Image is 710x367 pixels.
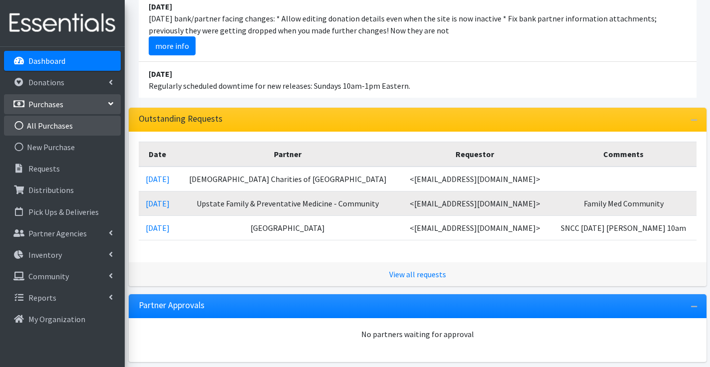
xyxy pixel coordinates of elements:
p: Community [28,271,69,281]
a: more info [149,36,196,55]
p: Inventory [28,250,62,260]
a: My Organization [4,309,121,329]
a: View all requests [389,269,446,279]
div: No partners waiting for approval [139,328,697,340]
a: Inventory [4,245,121,265]
td: <[EMAIL_ADDRESS][DOMAIN_NAME]> [399,167,551,191]
img: HumanEssentials [4,6,121,40]
a: New Purchase [4,137,121,157]
strong: [DATE] [149,1,172,11]
p: My Organization [28,314,85,324]
a: Donations [4,72,121,92]
a: [DATE] [146,223,170,233]
th: Comments [551,142,697,167]
th: Requestor [399,142,551,167]
h3: Partner Approvals [139,300,205,311]
p: Reports [28,293,56,303]
a: Partner Agencies [4,223,121,243]
a: Distributions [4,180,121,200]
a: Community [4,266,121,286]
a: Purchases [4,94,121,114]
p: Distributions [28,185,74,195]
a: [DATE] [146,174,170,184]
p: Partner Agencies [28,228,87,238]
td: [DEMOGRAPHIC_DATA] Charities of [GEOGRAPHIC_DATA] [177,167,399,191]
p: Requests [28,164,60,174]
a: Requests [4,159,121,179]
td: Family Med Community [551,191,697,215]
h3: Outstanding Requests [139,114,223,124]
a: All Purchases [4,116,121,136]
td: [GEOGRAPHIC_DATA] [177,215,399,240]
th: Partner [177,142,399,167]
p: Dashboard [28,56,65,66]
li: Regularly scheduled downtime for new releases: Sundays 10am-1pm Eastern. [139,62,697,98]
td: <[EMAIL_ADDRESS][DOMAIN_NAME]> [399,191,551,215]
a: Dashboard [4,51,121,71]
th: Date [139,142,177,167]
td: Upstate Family & Preventative Medicine - Community [177,191,399,215]
p: Donations [28,77,64,87]
a: Pick Ups & Deliveries [4,202,121,222]
p: Purchases [28,99,63,109]
a: [DATE] [146,198,170,208]
p: Pick Ups & Deliveries [28,207,99,217]
strong: [DATE] [149,69,172,79]
a: Reports [4,288,121,308]
td: SNCC [DATE] [PERSON_NAME] 10am [551,215,697,240]
td: <[EMAIL_ADDRESS][DOMAIN_NAME]> [399,215,551,240]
